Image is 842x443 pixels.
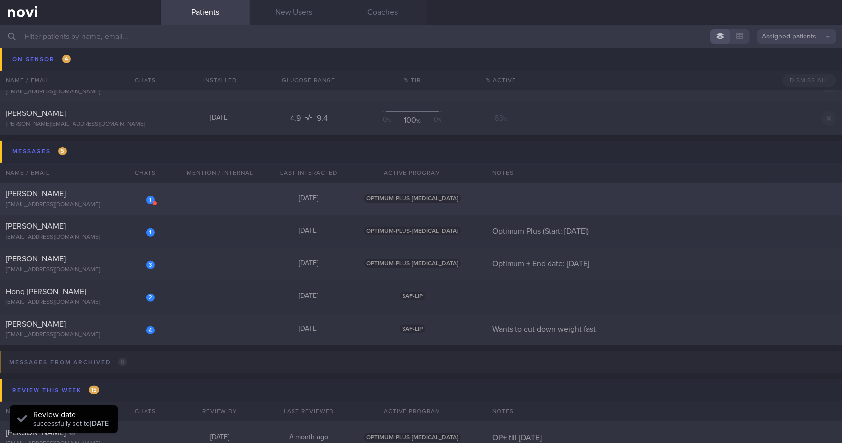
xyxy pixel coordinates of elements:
sub: % [387,53,391,58]
div: 4 [424,83,442,93]
span: 15 [89,386,99,394]
div: [EMAIL_ADDRESS][DOMAIN_NAME] [6,299,155,306]
div: Notes [486,163,842,183]
div: Chats [121,402,161,421]
div: [DATE] [176,114,264,123]
div: [EMAIL_ADDRESS][DOMAIN_NAME] [6,88,155,96]
span: [PERSON_NAME] [6,255,66,263]
div: Messages from Archived [7,356,129,369]
span: [PERSON_NAME] [6,44,66,52]
div: 66 [472,48,531,58]
div: 0 [383,115,401,125]
sub: % [416,118,421,124]
sub: % [438,118,442,123]
span: Hong [PERSON_NAME] [6,288,86,295]
span: OPTIMUM-PLUS-[MEDICAL_DATA] [364,433,461,442]
div: Optimum + End date: [DATE] [486,259,842,269]
div: Active Program [353,402,472,421]
div: Review By [176,402,264,421]
div: Messages [10,145,69,158]
div: [DATE] [264,227,353,236]
div: A month ago [264,433,353,442]
div: Optimum Plus (Start: [DATE]) [486,226,842,236]
div: 1 [146,228,155,237]
sub: % [504,51,508,57]
span: SAF-LIP [400,292,425,300]
div: Review date [33,410,110,420]
div: [EMAIL_ADDRESS][DOMAIN_NAME] [6,234,155,241]
div: [EMAIL_ADDRESS][DOMAIN_NAME] [6,201,155,209]
div: Review this week [10,384,102,397]
div: 4 [146,326,155,334]
div: 2 [146,294,155,302]
div: Last Interacted [264,163,353,183]
sub: % [415,53,419,59]
div: 0 [383,83,401,93]
div: 1 [146,196,155,204]
span: 4.9 [290,114,303,122]
span: [PERSON_NAME] [6,77,66,85]
div: [DATE] [264,325,353,333]
div: [EMAIL_ADDRESS][DOMAIN_NAME] [6,56,155,63]
div: Last Reviewed [264,402,353,421]
span: [PERSON_NAME] [6,320,66,328]
div: Active Program [353,163,472,183]
div: OP+ till [DATE] [486,433,842,443]
span: SAF-LIP [400,325,425,333]
sub: % [438,53,442,58]
div: [DATE] [176,81,264,90]
div: [EMAIL_ADDRESS][DOMAIN_NAME] [6,332,155,339]
div: 95 [403,50,422,60]
span: OPTIMUM-PLUS-[MEDICAL_DATA] [364,194,461,203]
sub: % [415,86,419,92]
div: 5 [424,50,442,60]
div: [DATE] [264,194,353,203]
sub: % [387,85,391,90]
div: 3 [146,261,155,269]
div: [DATE] [176,433,264,442]
div: Wants to cut down weight fast [486,324,842,334]
div: [PERSON_NAME][EMAIL_ADDRESS][DOMAIN_NAME] [6,121,155,128]
div: [DATE] [264,292,353,301]
sub: % [387,118,391,123]
span: 5.3 [292,49,304,57]
div: Chats [121,163,161,183]
div: [DATE] [176,49,264,58]
div: Mention / Internal [176,163,264,183]
strong: [DATE] [90,420,110,427]
span: 9.1 [318,49,327,57]
span: [PERSON_NAME] [6,190,66,198]
div: 100 [403,115,422,125]
sub: % [438,85,442,90]
div: [EMAIL_ADDRESS][DOMAIN_NAME] [6,266,155,274]
span: [PERSON_NAME] [6,429,66,437]
div: Notes [486,402,842,421]
span: [PERSON_NAME] [6,222,66,230]
div: [DATE] [264,259,353,268]
button: Assigned patients [757,29,836,44]
span: 0 [118,358,127,366]
span: 9.4 [317,114,328,122]
span: OPTIMUM-PLUS-[MEDICAL_DATA] [364,227,461,235]
span: 4.9 [291,82,303,90]
div: 64 [472,81,531,91]
span: 9.7 [317,82,327,90]
div: 63 [472,113,531,123]
sub: % [504,116,508,122]
span: successfully set to [33,420,110,427]
sub: % [504,84,508,90]
div: 0 [383,50,401,60]
div: 0 [424,115,442,125]
span: [PERSON_NAME] [6,110,66,117]
span: OPTIMUM-PLUS-[MEDICAL_DATA] [364,259,461,268]
span: 5 [58,147,67,155]
div: 96 [403,83,422,93]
